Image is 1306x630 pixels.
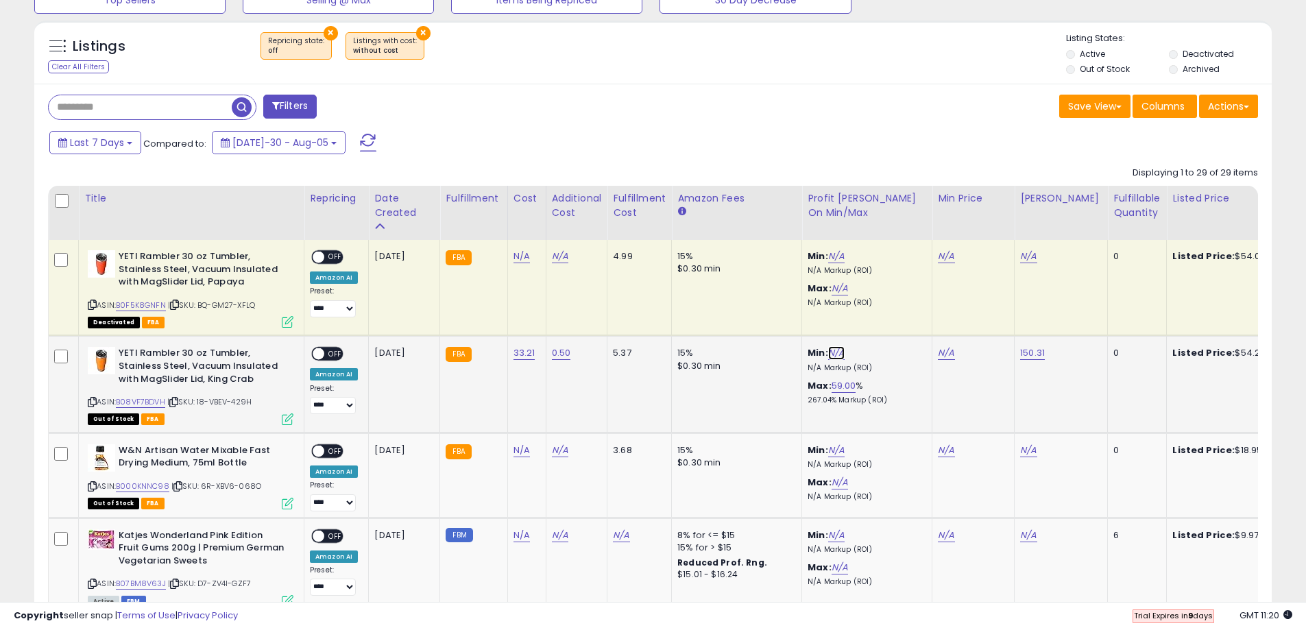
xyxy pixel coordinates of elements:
[1172,250,1235,263] b: Listed Price:
[88,413,139,425] span: All listings that are currently out of stock and unavailable for purchase on Amazon
[808,363,921,373] p: N/A Markup (ROI)
[1183,48,1234,60] label: Deactivated
[353,46,417,56] div: without cost
[1188,610,1193,621] b: 9
[1080,63,1130,75] label: Out of Stock
[1172,529,1286,542] div: $9.97
[808,476,832,489] b: Max:
[268,46,324,56] div: off
[446,347,471,362] small: FBA
[613,529,629,542] a: N/A
[513,444,530,457] a: N/A
[167,396,252,407] span: | SKU: 18-VBEV-429H
[613,250,661,263] div: 4.99
[168,300,255,311] span: | SKU: BQ-GM27-XFLQ
[119,347,285,389] b: YETI Rambler 30 oz Tumbler, Stainless Steel, Vacuum Insulated with MagSlider Lid, King Crab
[808,298,921,308] p: N/A Markup (ROI)
[310,566,358,596] div: Preset:
[263,95,317,119] button: Filters
[808,577,921,587] p: N/A Markup (ROI)
[832,476,848,489] a: N/A
[552,191,602,220] div: Additional Cost
[808,561,832,574] b: Max:
[832,379,856,393] a: 59.00
[808,492,921,502] p: N/A Markup (ROI)
[1066,32,1272,45] p: Listing States:
[938,444,954,457] a: N/A
[310,271,358,284] div: Amazon AI
[374,529,429,542] div: [DATE]
[938,191,1008,206] div: Min Price
[324,252,346,263] span: OFF
[88,347,293,423] div: ASIN:
[513,191,540,206] div: Cost
[513,250,530,263] a: N/A
[88,250,293,326] div: ASIN:
[938,250,954,263] a: N/A
[808,545,921,555] p: N/A Markup (ROI)
[416,26,431,40] button: ×
[1133,167,1258,180] div: Displaying 1 to 29 of 29 items
[552,444,568,457] a: N/A
[808,250,828,263] b: Min:
[677,457,791,469] div: $0.30 min
[178,609,238,622] a: Privacy Policy
[119,444,285,473] b: W&N Artisan Water Mixable Fast Drying Medium, 75ml Bottle
[1172,529,1235,542] b: Listed Price:
[832,282,848,295] a: N/A
[168,578,251,589] span: | SKU: D7-ZV4I-GZF7
[374,191,434,220] div: Date Created
[374,444,429,457] div: [DATE]
[1133,95,1197,118] button: Columns
[828,444,845,457] a: N/A
[828,346,845,360] a: N/A
[374,250,429,263] div: [DATE]
[552,529,568,542] a: N/A
[1172,346,1235,359] b: Listed Price:
[808,380,921,405] div: %
[677,206,686,218] small: Amazon Fees.
[677,444,791,457] div: 15%
[116,396,165,408] a: B08VF7BDVH
[14,609,64,622] strong: Copyright
[808,444,828,457] b: Min:
[1141,99,1185,113] span: Columns
[117,609,176,622] a: Terms of Use
[1172,250,1286,263] div: $54.00
[310,550,358,563] div: Amazon AI
[1020,444,1037,457] a: N/A
[70,136,124,149] span: Last 7 Days
[119,529,285,571] b: Katjes Wonderland Pink Edition Fruit Gums 200g | Premium German Vegetarian Sweets
[513,529,530,542] a: N/A
[613,347,661,359] div: 5.37
[119,250,285,292] b: YETI Rambler 30 oz Tumbler, Stainless Steel, Vacuum Insulated with MagSlider Lid, Papaya
[324,26,338,40] button: ×
[613,444,661,457] div: 3.68
[832,561,848,574] a: N/A
[828,529,845,542] a: N/A
[1080,48,1105,60] label: Active
[1020,191,1102,206] div: [PERSON_NAME]
[677,347,791,359] div: 15%
[446,528,472,542] small: FBM
[353,36,417,56] span: Listings with cost :
[808,191,926,220] div: Profit [PERSON_NAME] on Min/Max
[677,542,791,554] div: 15% for > $15
[88,529,115,550] img: 51KxD4vquyL._SL40_.jpg
[938,346,954,360] a: N/A
[73,37,125,56] h5: Listings
[88,347,115,374] img: 31olSJqYjPL._SL40_.jpg
[310,465,358,478] div: Amazon AI
[1113,347,1156,359] div: 0
[808,460,921,470] p: N/A Markup (ROI)
[1172,444,1235,457] b: Listed Price:
[677,263,791,275] div: $0.30 min
[677,250,791,263] div: 15%
[1113,191,1161,220] div: Fulfillable Quantity
[513,346,535,360] a: 33.21
[1020,250,1037,263] a: N/A
[88,498,139,509] span: All listings that are currently out of stock and unavailable for purchase on Amazon
[677,569,791,581] div: $15.01 - $16.24
[141,498,165,509] span: FBA
[143,137,206,150] span: Compared to:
